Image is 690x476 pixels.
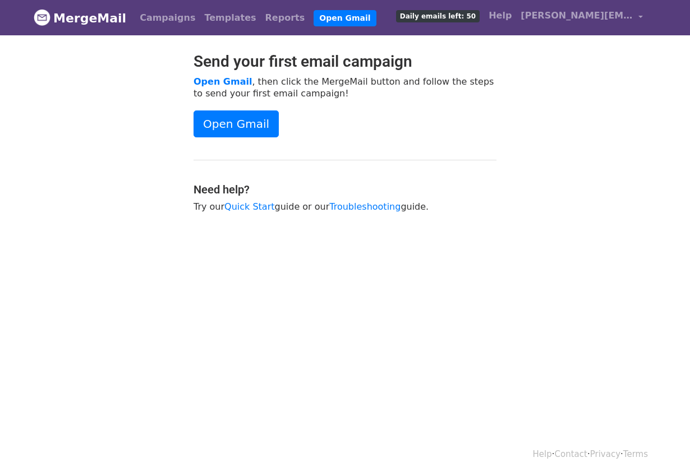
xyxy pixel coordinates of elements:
[34,6,126,30] a: MergeMail
[194,110,279,137] a: Open Gmail
[261,7,310,29] a: Reports
[533,449,552,459] a: Help
[634,422,690,476] iframe: Chat Widget
[224,201,274,212] a: Quick Start
[590,449,620,459] a: Privacy
[555,449,587,459] a: Contact
[623,449,648,459] a: Terms
[392,4,484,27] a: Daily emails left: 50
[200,7,260,29] a: Templates
[194,52,496,71] h2: Send your first email campaign
[34,9,50,26] img: MergeMail logo
[194,76,252,87] a: Open Gmail
[521,9,633,22] span: [PERSON_NAME][EMAIL_ADDRESS][PERSON_NAME][DOMAIN_NAME]
[516,4,647,31] a: [PERSON_NAME][EMAIL_ADDRESS][PERSON_NAME][DOMAIN_NAME]
[194,201,496,212] p: Try our guide or our guide.
[396,10,480,22] span: Daily emails left: 50
[194,76,496,99] p: , then click the MergeMail button and follow the steps to send your first email campaign!
[135,7,200,29] a: Campaigns
[484,4,516,27] a: Help
[329,201,401,212] a: Troubleshooting
[194,183,496,196] h4: Need help?
[314,10,376,26] a: Open Gmail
